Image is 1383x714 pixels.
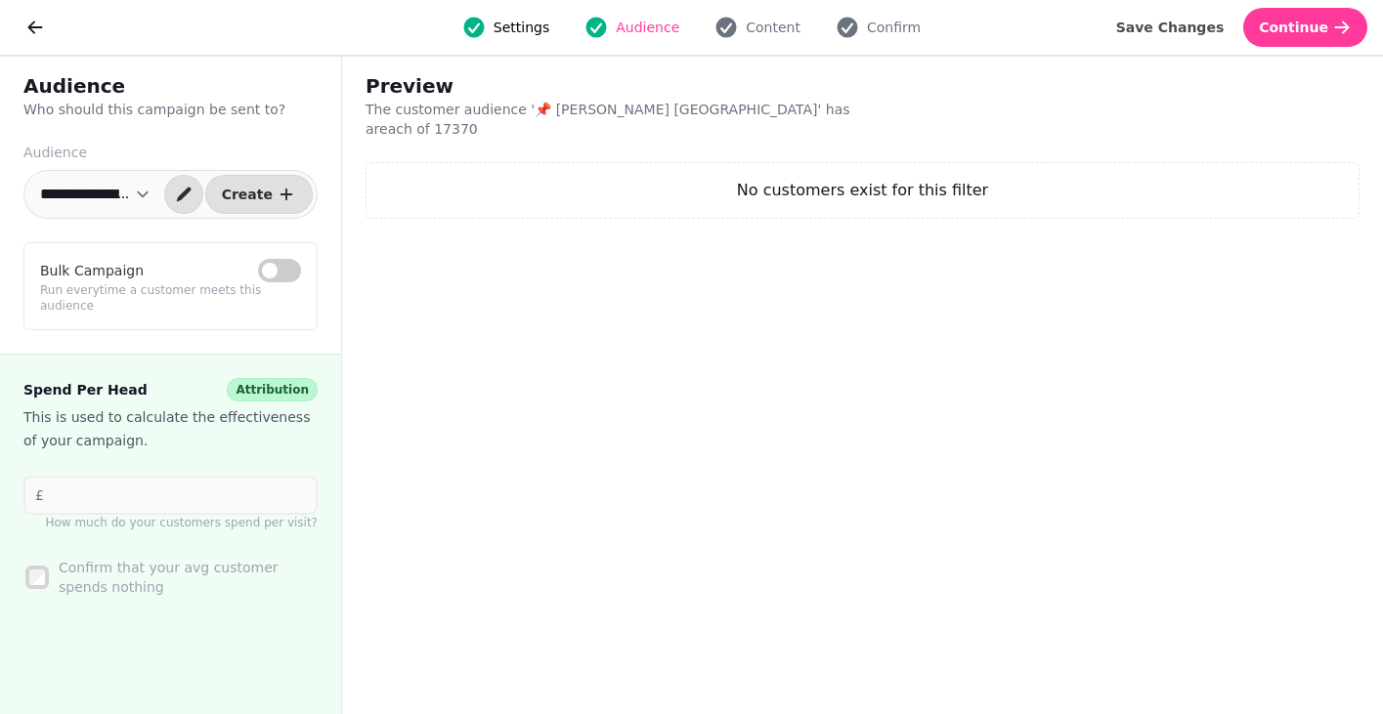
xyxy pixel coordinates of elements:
p: This is used to calculate the effectiveness of your campaign. [23,405,318,452]
span: Settings [494,18,549,37]
span: Confirm [867,18,921,37]
span: Create [222,188,273,201]
label: Bulk Campaign [40,259,144,282]
button: Continue [1243,8,1367,47]
div: Attribution [227,378,318,401]
h2: Preview [366,72,741,100]
p: No customers exist for this filter [737,179,988,202]
p: Run everytime a customer meets this audience [40,282,301,314]
h2: Audience [23,72,318,100]
span: Spend Per Head [23,378,148,401]
p: The customer audience ' 📌 [PERSON_NAME] [GEOGRAPHIC_DATA] ' has a reach of 17370 [366,100,866,139]
button: Create [205,175,313,214]
button: go back [16,8,55,47]
span: Continue [1259,21,1328,34]
span: Audience [616,18,679,37]
label: Audience [23,143,318,162]
button: Save Changes [1101,8,1240,47]
label: Confirm that your avg customer spends nothing [59,558,314,597]
span: Content [746,18,800,37]
p: Who should this campaign be sent to? [23,100,318,119]
span: Save Changes [1116,21,1225,34]
p: How much do your customers spend per visit? [23,515,318,530]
